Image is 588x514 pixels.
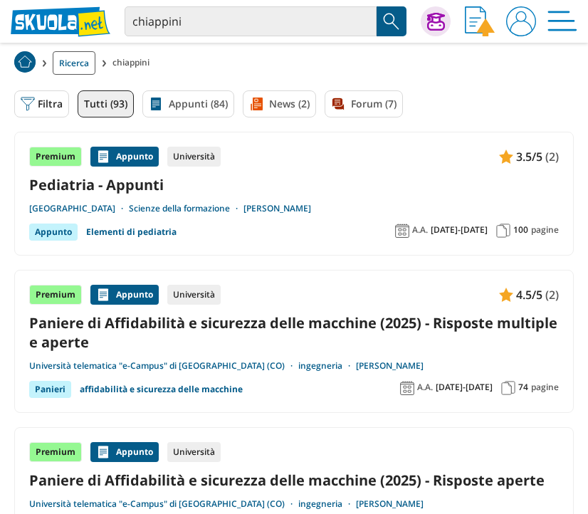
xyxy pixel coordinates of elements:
img: Pagine [496,224,510,238]
img: User avatar [506,6,536,36]
span: pagine [531,224,559,236]
a: Tutti (93) [78,90,134,117]
span: 74 [518,382,528,393]
a: Paniere di Affidabilità e sicurezza delle macchine (2025) - Risposte multiple e aperte [29,313,559,352]
span: 4.5/5 [516,285,542,304]
span: pagine [531,382,559,393]
img: Filtra filtri mobile [21,97,35,111]
a: Pediatria - Appunti [29,175,559,194]
span: [DATE]-[DATE] [431,224,488,236]
a: Home [14,51,36,75]
img: Appunti contenuto [499,288,513,302]
div: Appunto [90,147,159,167]
div: Appunto [90,442,159,462]
img: Menù [547,6,577,36]
img: Appunti contenuto [96,445,110,459]
a: Forum (7) [325,90,403,117]
img: Anno accademico [395,224,409,238]
img: Chiedi Tutor AI [427,13,445,31]
button: Search Button [377,6,406,36]
a: News (2) [243,90,316,117]
a: Elementi di pediatria [86,224,177,241]
div: Premium [29,442,82,462]
div: Università [167,147,221,167]
a: ingegneria [298,360,356,372]
div: Appunto [29,224,78,241]
img: Forum filtro contenuto [331,97,345,111]
span: chiappini [112,51,155,75]
span: 3.5/5 [516,147,542,166]
img: Pagine [501,381,515,395]
a: affidabilità e sicurezza delle macchine [80,381,243,398]
div: Premium [29,285,82,305]
a: Università telematica "e-Campus" di [GEOGRAPHIC_DATA] (CO) [29,498,298,510]
div: Appunto [90,285,159,305]
a: [PERSON_NAME] [356,498,424,510]
span: A.A. [412,224,428,236]
img: Anno accademico [400,381,414,395]
span: (2) [545,147,559,166]
input: Cerca appunti, riassunti o versioni [125,6,377,36]
span: (2) [545,285,559,304]
a: Ricerca [53,51,95,75]
img: News filtro contenuto [249,97,263,111]
div: Università [167,442,221,462]
a: Appunti (84) [142,90,234,117]
img: Appunti contenuto [96,288,110,302]
img: Cerca appunti, riassunti o versioni [381,11,402,32]
a: Paniere di Affidabilità e sicurezza delle macchine (2025) - Risposte aperte [29,471,559,490]
a: ingegneria [298,498,356,510]
img: Invia appunto [465,6,495,36]
a: [GEOGRAPHIC_DATA] [29,203,129,214]
span: [DATE]-[DATE] [436,382,493,393]
span: 100 [513,224,528,236]
a: Scienze della formazione [129,203,243,214]
img: Home [14,51,36,73]
a: [PERSON_NAME] [356,360,424,372]
a: [PERSON_NAME] [243,203,311,214]
img: Appunti contenuto [499,150,513,164]
a: Università telematica "e-Campus" di [GEOGRAPHIC_DATA] (CO) [29,360,298,372]
span: A.A. [417,382,433,393]
button: Filtra [14,90,69,117]
div: Panieri [29,381,71,398]
img: Appunti filtro contenuto [149,97,163,111]
div: Università [167,285,221,305]
div: Premium [29,147,82,167]
img: Appunti contenuto [96,150,110,164]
